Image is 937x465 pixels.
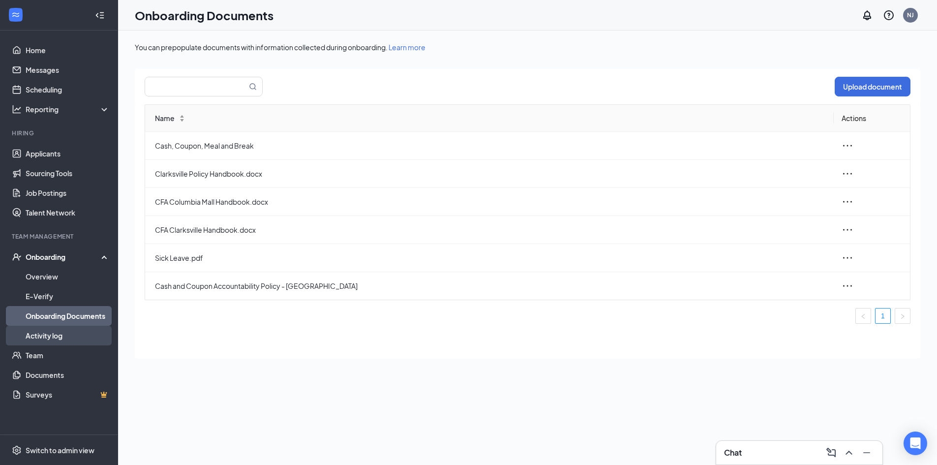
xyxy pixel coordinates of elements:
[835,77,910,96] button: Upload document
[876,309,890,323] a: 1
[26,286,110,306] a: E-Verify
[26,144,110,163] a: Applicants
[842,252,853,264] span: ellipsis
[26,163,110,183] a: Sourcing Tools
[26,365,110,385] a: Documents
[26,326,110,345] a: Activity log
[900,313,906,319] span: right
[26,183,110,203] a: Job Postings
[26,104,110,114] div: Reporting
[859,445,875,461] button: Minimize
[842,224,853,236] span: ellipsis
[823,445,839,461] button: ComposeMessage
[155,224,826,235] span: CFA Clarksville Handbook.docx
[26,345,110,365] a: Team
[155,113,175,124] span: Name
[249,83,257,91] svg: MagnifyingGlass
[179,115,185,118] span: ↑
[883,9,895,21] svg: QuestionInfo
[135,7,273,24] h1: Onboarding Documents
[825,447,837,459] svg: ComposeMessage
[95,10,105,20] svg: Collapse
[26,203,110,222] a: Talent Network
[861,9,873,21] svg: Notifications
[26,60,110,80] a: Messages
[26,40,110,60] a: Home
[12,445,22,455] svg: Settings
[12,252,22,262] svg: UserCheck
[26,445,94,455] div: Switch to admin view
[843,447,855,459] svg: ChevronUp
[26,252,101,262] div: Onboarding
[155,196,826,207] span: CFA Columbia Mall Handbook.docx
[155,280,826,291] span: Cash and Coupon Accountability Policy - [GEOGRAPHIC_DATA]
[842,280,853,292] span: ellipsis
[155,140,826,151] span: Cash, Coupon, Meal and Break
[26,80,110,99] a: Scheduling
[842,196,853,208] span: ellipsis
[875,308,891,324] li: 1
[842,140,853,152] span: ellipsis
[834,105,910,132] th: Actions
[135,42,920,52] div: You can prepopulate documents with information collected during onboarding.
[861,447,873,459] svg: Minimize
[26,306,110,326] a: Onboarding Documents
[389,43,425,52] a: Learn more
[179,118,185,121] span: ↓
[895,308,910,324] li: Next Page
[11,10,21,20] svg: WorkstreamLogo
[842,168,853,180] span: ellipsis
[895,308,910,324] button: right
[855,308,871,324] button: left
[12,129,108,137] div: Hiring
[12,104,22,114] svg: Analysis
[904,432,927,455] div: Open Intercom Messenger
[12,232,108,241] div: Team Management
[26,267,110,286] a: Overview
[155,168,826,179] span: Clarksville Policy Handbook.docx
[155,252,826,263] span: Sick Leave.pdf
[841,445,857,461] button: ChevronUp
[26,385,110,404] a: SurveysCrown
[855,308,871,324] li: Previous Page
[907,11,914,19] div: NJ
[860,313,866,319] span: left
[724,447,742,458] h3: Chat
